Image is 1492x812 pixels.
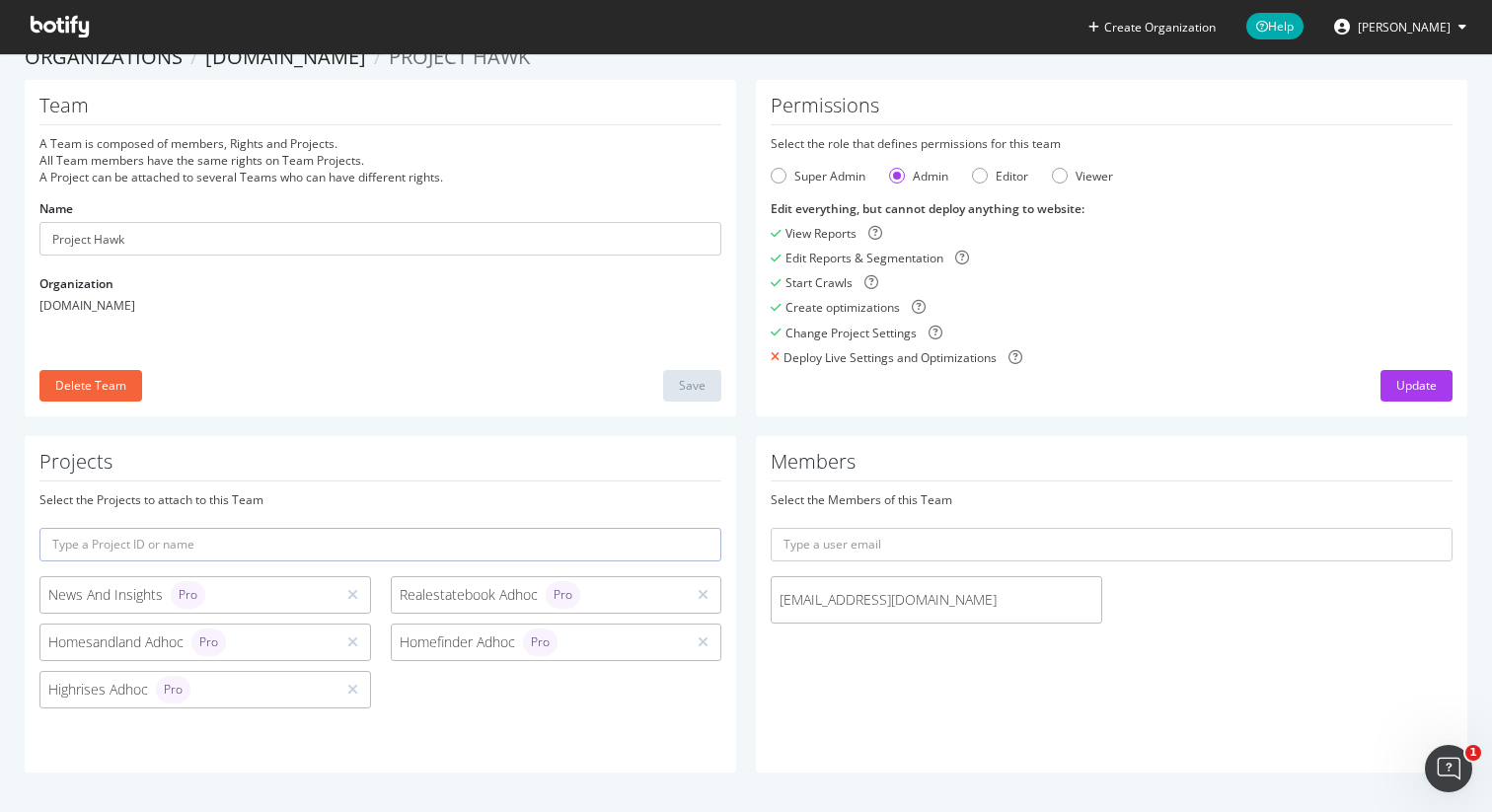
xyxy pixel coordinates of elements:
[783,349,997,366] div: Deploy Live Settings and Optimizations
[389,43,530,70] span: Project Hawk
[1246,13,1304,39] span: Help
[794,168,865,185] div: Super Admin
[531,636,550,648] span: Pro
[32,51,47,67] img: website_grey.svg
[400,628,679,656] div: Homefinder Adhoc
[25,43,183,70] a: Organizations
[48,581,328,609] div: News And Insights
[889,168,948,185] div: Admin
[1052,168,1113,185] div: Viewer
[179,589,197,601] span: Pro
[199,114,215,130] img: tab_keywords_by_traffic_grey.svg
[972,168,1028,185] div: Editor
[55,32,97,47] div: v 4.0.25
[221,116,326,129] div: Keywords by Traffic
[771,528,1453,561] input: Type a user email
[1380,370,1453,402] button: Update
[191,628,226,656] div: brand label
[679,377,706,394] div: Save
[771,491,1453,508] div: Select the Members of this Team
[771,95,1453,125] h1: Permissions
[785,225,857,242] div: View Reports
[400,581,679,609] div: Realestatebook Adhoc
[771,168,865,185] div: Super Admin
[663,370,721,402] button: Save
[51,51,217,67] div: Domain: [DOMAIN_NAME]
[171,581,205,609] div: brand label
[205,43,366,70] a: [DOMAIN_NAME]
[39,297,721,314] div: [DOMAIN_NAME]
[32,32,47,47] img: logo_orange.svg
[25,43,1467,72] ol: breadcrumbs
[57,114,73,130] img: tab_domain_overview_orange.svg
[785,325,917,341] div: Change Project Settings
[48,628,328,656] div: Homesandland Adhoc
[780,590,1093,610] span: [EMAIL_ADDRESS][DOMAIN_NAME]
[39,451,721,481] h1: Projects
[996,168,1028,185] div: Editor
[1087,18,1217,37] button: Create Organization
[39,528,721,561] input: Type a Project ID or name
[546,581,580,609] div: brand label
[913,168,948,185] div: Admin
[785,299,900,316] div: Create optimizations
[1318,11,1482,42] button: [PERSON_NAME]
[785,274,853,291] div: Start Crawls
[771,135,1453,152] div: Select the role that defines permissions for this team
[771,451,1453,481] h1: Members
[39,95,721,125] h1: Team
[39,491,721,508] div: Select the Projects to attach to this Team
[79,116,177,129] div: Domain Overview
[1425,745,1472,792] iframe: Intercom live chat
[39,275,113,292] label: Organization
[1396,377,1437,394] div: Update
[199,636,218,648] span: Pro
[1076,168,1113,185] div: Viewer
[771,200,1453,217] div: Edit everything, but cannot deploy anything to website :
[785,250,943,266] div: Edit Reports & Segmentation
[1358,19,1451,36] span: Matthew Schexnayder
[523,628,558,656] div: brand label
[39,200,73,217] label: Name
[1465,745,1481,761] span: 1
[48,676,328,703] div: Highrises Adhoc
[554,589,572,601] span: Pro
[55,377,126,394] div: Delete Team
[39,135,721,185] div: A Team is composed of members, Rights and Projects. All Team members have the same rights on Team...
[39,222,721,256] input: Name
[156,676,190,703] div: brand label
[39,370,142,402] button: Delete Team
[164,684,183,696] span: Pro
